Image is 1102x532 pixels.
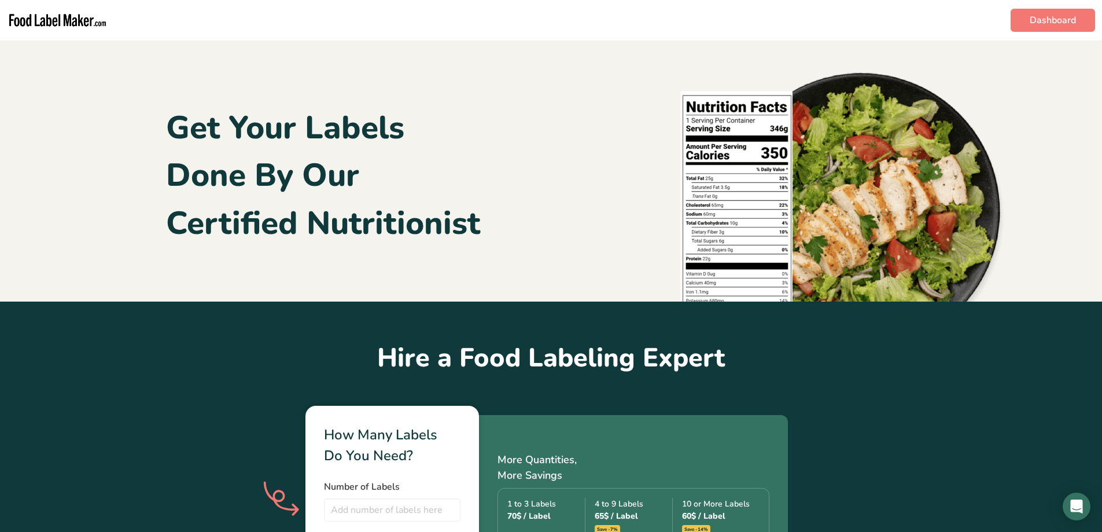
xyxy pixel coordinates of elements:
div: 70$ / Label [507,510,585,522]
div: Open Intercom Messenger [1063,493,1090,520]
div: How Many Labels Do You Need? [324,424,460,466]
a: Dashboard [1011,9,1095,32]
img: Food Label Maker [7,5,108,36]
div: 65$ / Label [595,510,672,522]
p: More Quantities, More Savings [497,452,769,483]
input: Add number of labels here [324,498,460,522]
span: Number of Labels [324,480,400,493]
div: 60$ / Label [682,510,760,522]
h1: Get Your Labels Done By Our Certified Nutritionist [166,104,480,248]
img: header-img.b4fd922.png [664,50,1011,302]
